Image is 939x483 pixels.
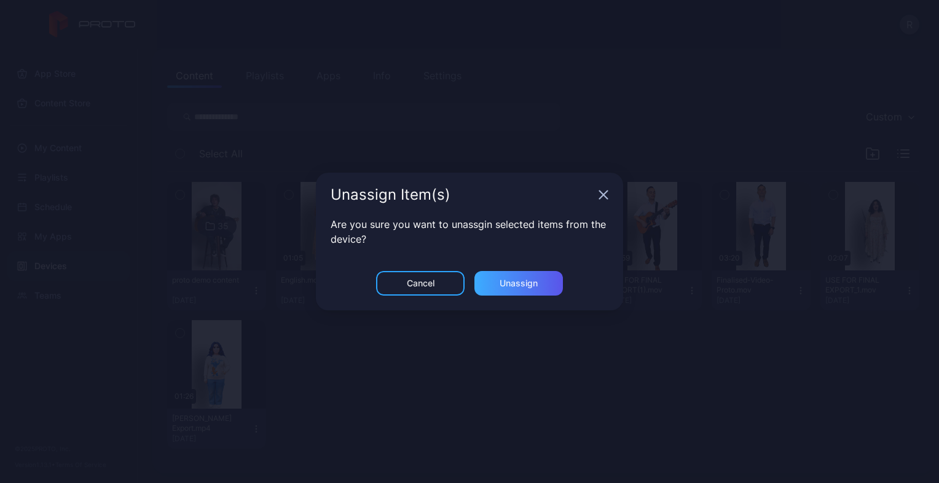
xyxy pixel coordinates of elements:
[376,271,465,296] button: Cancel
[331,217,608,246] p: Are you sure you want to unassgin selected items from the device?
[407,278,434,288] div: Cancel
[474,271,563,296] button: Unassign
[500,278,538,288] div: Unassign
[331,187,594,202] div: Unassign Item(s)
